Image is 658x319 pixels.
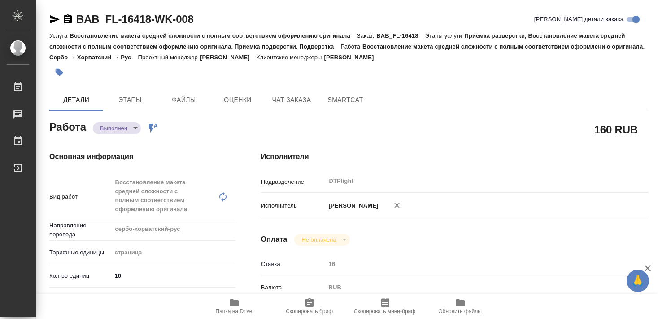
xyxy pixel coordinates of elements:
p: Услуга [49,32,70,39]
button: Обновить файлы [423,294,498,319]
p: Валюта [261,283,326,292]
div: страница [111,245,235,260]
h4: Исполнители [261,151,648,162]
a: BAB_FL-16418-WK-008 [76,13,194,25]
div: RUB [326,280,616,295]
p: Кол-во единиц [49,271,111,280]
span: Скопировать мини-бриф [354,308,415,315]
h2: Работа [49,118,86,134]
span: Папка на Drive [216,308,253,315]
p: BAB_FL-16418 [376,32,425,39]
p: [PERSON_NAME] [200,54,257,61]
span: Чат заказа [270,94,313,106]
h4: Основная информация [49,151,225,162]
span: Скопировать бриф [286,308,333,315]
button: Удалить исполнителя [387,195,407,215]
p: [PERSON_NAME] [324,54,381,61]
p: Заказ: [357,32,376,39]
input: ✎ Введи что-нибудь [111,269,235,282]
button: Выполнен [97,124,130,132]
button: Папка на Drive [196,294,272,319]
span: Детали [55,94,98,106]
p: Исполнитель [261,201,326,210]
button: Добавить тэг [49,62,69,82]
h4: Оплата [261,234,288,245]
button: Скопировать мини-бриф [347,294,423,319]
p: Восстановление макета средней сложности с полным соответствием оформлению оригинала [70,32,357,39]
span: [PERSON_NAME] детали заказа [534,15,623,24]
p: Подразделение [261,177,326,186]
p: Направление перевода [49,221,111,239]
div: Юридическая/Финансовая [111,292,235,307]
span: Файлы [162,94,205,106]
span: 🙏 [630,271,645,290]
button: Скопировать бриф [272,294,347,319]
button: Скопировать ссылку [62,14,73,25]
span: Оценки [216,94,259,106]
p: Этапы услуги [425,32,465,39]
p: Ставка [261,260,326,269]
p: [PERSON_NAME] [326,201,379,210]
span: Обновить файлы [438,308,482,315]
input: Пустое поле [326,257,616,270]
div: Выполнен [93,122,141,134]
button: 🙏 [627,270,649,292]
span: Этапы [109,94,152,106]
span: SmartCat [324,94,367,106]
button: Не оплачена [299,236,339,244]
p: Вид работ [49,192,111,201]
p: Клиентские менеджеры [257,54,324,61]
div: Выполнен [294,234,349,246]
h2: 160 RUB [594,122,638,137]
p: Работа [340,43,362,50]
button: Скопировать ссылку для ЯМессенджера [49,14,60,25]
p: Тарифные единицы [49,248,111,257]
p: Проектный менеджер [138,54,200,61]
